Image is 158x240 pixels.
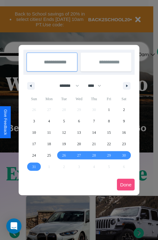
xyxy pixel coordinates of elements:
[71,138,86,150] button: 20
[41,94,56,104] span: Mon
[57,138,71,150] button: 19
[87,138,101,150] button: 21
[101,94,116,104] span: Fri
[41,115,56,127] button: 4
[3,109,8,135] div: Give Feedback
[41,150,56,161] button: 25
[47,127,51,138] span: 11
[117,104,131,115] button: 2
[57,150,71,161] button: 26
[101,104,116,115] button: 1
[6,218,21,234] div: Open Intercom Messenger
[27,94,41,104] span: Sun
[62,127,66,138] span: 12
[77,150,81,161] span: 27
[87,94,101,104] span: Thu
[117,127,131,138] button: 16
[57,115,71,127] button: 5
[107,138,111,150] span: 22
[87,150,101,161] button: 28
[117,94,131,104] span: Sat
[122,127,126,138] span: 16
[87,115,101,127] button: 7
[57,127,71,138] button: 12
[41,127,56,138] button: 11
[63,115,65,127] span: 5
[32,127,36,138] span: 10
[32,150,36,161] span: 24
[107,150,111,161] span: 29
[78,115,80,127] span: 6
[93,115,95,127] span: 7
[71,127,86,138] button: 13
[87,127,101,138] button: 14
[117,179,135,191] button: Done
[62,150,66,161] span: 26
[57,94,71,104] span: Tue
[122,138,126,150] span: 23
[92,127,96,138] span: 14
[27,150,41,161] button: 24
[71,150,86,161] button: 27
[27,127,41,138] button: 10
[117,115,131,127] button: 9
[27,138,41,150] button: 17
[77,127,81,138] span: 13
[27,115,41,127] button: 3
[101,138,116,150] button: 22
[48,115,50,127] span: 4
[71,115,86,127] button: 6
[47,150,51,161] span: 25
[41,138,56,150] button: 18
[77,138,81,150] span: 20
[117,150,131,161] button: 30
[32,138,36,150] span: 17
[101,115,116,127] button: 8
[107,127,111,138] span: 15
[123,115,125,127] span: 9
[92,138,96,150] span: 21
[47,138,51,150] span: 18
[123,104,125,115] span: 2
[92,150,96,161] span: 28
[117,138,131,150] button: 23
[101,150,116,161] button: 29
[33,115,35,127] span: 3
[27,161,41,172] button: 31
[101,127,116,138] button: 15
[71,94,86,104] span: Wed
[122,150,126,161] span: 30
[32,161,36,172] span: 31
[108,115,110,127] span: 8
[108,104,110,115] span: 1
[62,138,66,150] span: 19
